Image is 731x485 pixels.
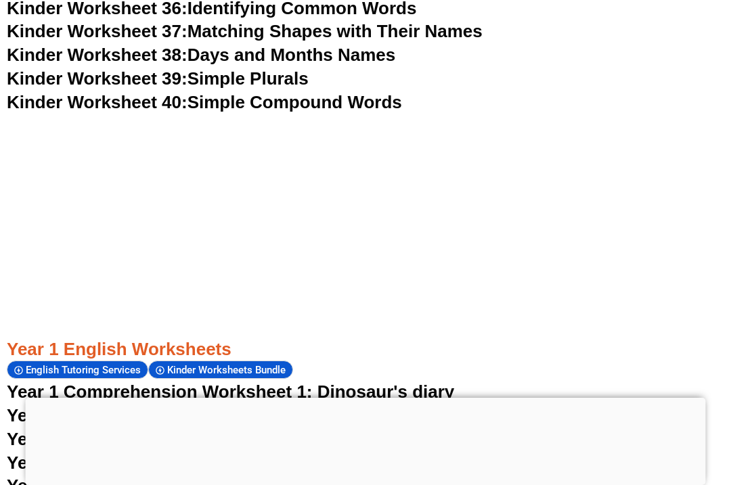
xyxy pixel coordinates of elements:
a: Kinder Worksheet 40:Simple Compound Words [7,92,402,112]
a: Kinder Worksheet 38:Days and Months Names [7,45,395,65]
a: Year 1 Comprehension Worksheet 2: Trip to [GEOGRAPHIC_DATA] [7,405,564,425]
span: Kinder Worksheet 39: [7,68,187,89]
div: Kinder Worksheets Bundle [148,361,293,379]
a: Kinder Worksheet 39:Simple Plurals [7,68,309,89]
span: Kinder Worksheet 37: [7,21,187,41]
a: Year 1 Comprehension Worksheet 1: Dinosaur's diary [7,382,454,402]
span: Kinder Worksheet 40: [7,92,187,112]
a: Year 1 Comprehension Worksheet 3: Superhero Show-and-Tell [7,429,529,449]
iframe: Advertisement [7,114,724,304]
span: Kinder Worksheet 38: [7,45,187,65]
div: English Tutoring Services [7,361,148,379]
span: Kinder Worksheets Bundle [167,364,290,376]
h3: Year 1 English Worksheets [7,338,724,361]
iframe: Advertisement [26,398,706,482]
a: Year 1 Comprehension Worksheet 4: The Kindness Garden [7,453,499,473]
a: Kinder Worksheet 37:Matching Shapes with Their Names [7,21,483,41]
span: English Tutoring Services [26,364,145,376]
